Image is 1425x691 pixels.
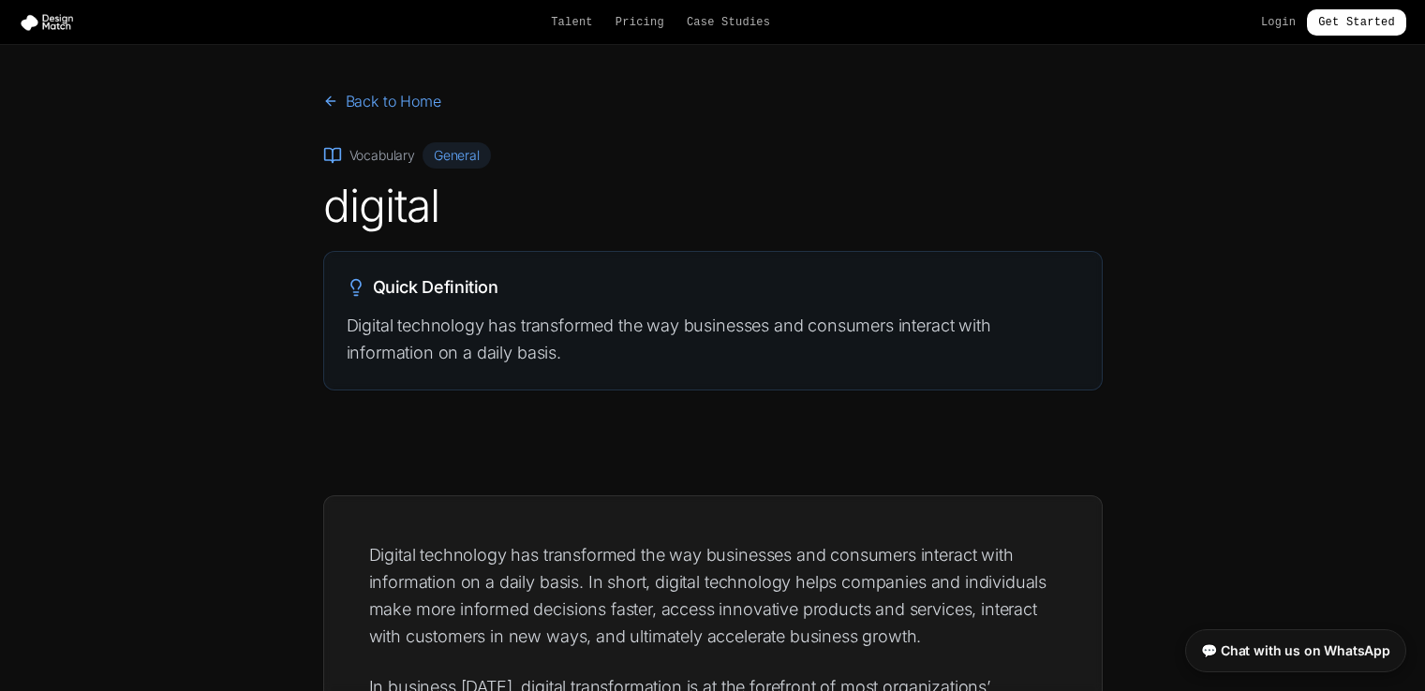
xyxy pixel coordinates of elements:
span: Vocabulary [349,146,415,165]
a: Login [1261,15,1296,30]
img: Design Match [19,13,82,32]
a: Back to Home [323,90,441,112]
p: Digital technology has transformed the way businesses and consumers interact with information on ... [347,312,1079,367]
p: Digital technology has transformed the way businesses and consumers interact with information on ... [369,541,1057,651]
h2: Quick Definition [347,274,1079,301]
a: Case Studies [687,15,770,30]
a: Pricing [616,15,664,30]
a: 💬 Chat with us on WhatsApp [1185,629,1406,672]
a: Talent [551,15,593,30]
a: Get Started [1307,9,1406,36]
span: General [423,142,491,169]
h1: digital [323,184,1103,228]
